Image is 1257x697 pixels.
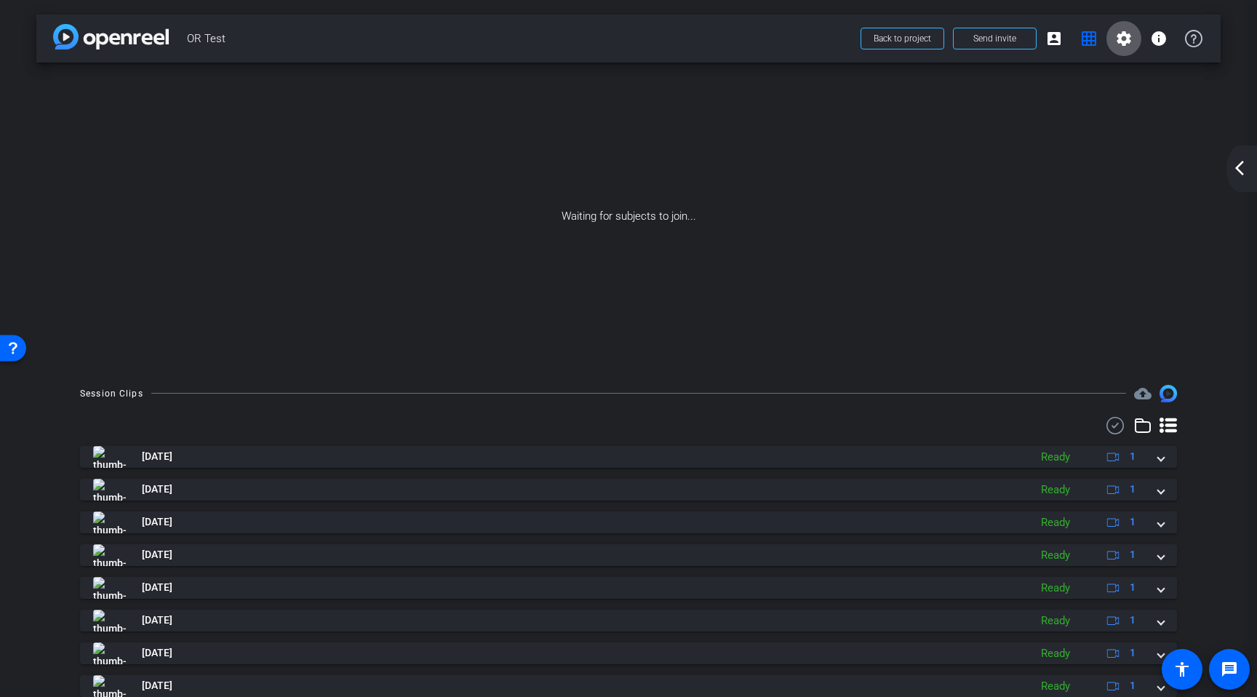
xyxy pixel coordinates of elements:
[142,678,172,693] span: [DATE]
[1034,613,1077,629] div: Ready
[1130,580,1136,595] span: 1
[93,577,126,599] img: thumb-nail
[953,28,1037,49] button: Send invite
[1130,482,1136,497] span: 1
[93,479,126,501] img: thumb-nail
[874,33,931,44] span: Back to project
[93,642,126,664] img: thumb-nail
[1034,514,1077,531] div: Ready
[1160,385,1177,402] img: Session clips
[80,610,1177,632] mat-expansion-panel-header: thumb-nail[DATE]Ready1
[1130,547,1136,562] span: 1
[1034,449,1077,466] div: Ready
[1130,645,1136,661] span: 1
[142,514,172,530] span: [DATE]
[142,580,172,595] span: [DATE]
[1231,159,1248,177] mat-icon: arrow_back_ios_new
[973,33,1016,44] span: Send invite
[80,511,1177,533] mat-expansion-panel-header: thumb-nail[DATE]Ready1
[93,675,126,697] img: thumb-nail
[80,675,1177,697] mat-expansion-panel-header: thumb-nail[DATE]Ready1
[93,544,126,566] img: thumb-nail
[1034,678,1077,695] div: Ready
[187,24,852,53] span: OR Test
[1134,385,1152,402] span: Destinations for your clips
[80,544,1177,566] mat-expansion-panel-header: thumb-nail[DATE]Ready1
[36,63,1221,370] div: Waiting for subjects to join...
[80,446,1177,468] mat-expansion-panel-header: thumb-nail[DATE]Ready1
[1134,385,1152,402] mat-icon: cloud_upload
[1045,30,1063,47] mat-icon: account_box
[1034,645,1077,662] div: Ready
[53,24,169,49] img: app-logo
[1130,678,1136,693] span: 1
[1034,482,1077,498] div: Ready
[1150,30,1168,47] mat-icon: info
[1130,613,1136,628] span: 1
[93,511,126,533] img: thumb-nail
[861,28,944,49] button: Back to project
[142,482,172,497] span: [DATE]
[142,449,172,464] span: [DATE]
[1115,30,1133,47] mat-icon: settings
[80,642,1177,664] mat-expansion-panel-header: thumb-nail[DATE]Ready1
[142,645,172,661] span: [DATE]
[80,577,1177,599] mat-expansion-panel-header: thumb-nail[DATE]Ready1
[1173,661,1191,678] mat-icon: accessibility
[142,613,172,628] span: [DATE]
[93,446,126,468] img: thumb-nail
[80,386,143,401] div: Session Clips
[1130,449,1136,464] span: 1
[1034,580,1077,597] div: Ready
[1034,547,1077,564] div: Ready
[1221,661,1238,678] mat-icon: message
[1080,30,1098,47] mat-icon: grid_on
[93,610,126,632] img: thumb-nail
[80,479,1177,501] mat-expansion-panel-header: thumb-nail[DATE]Ready1
[142,547,172,562] span: [DATE]
[1130,514,1136,530] span: 1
